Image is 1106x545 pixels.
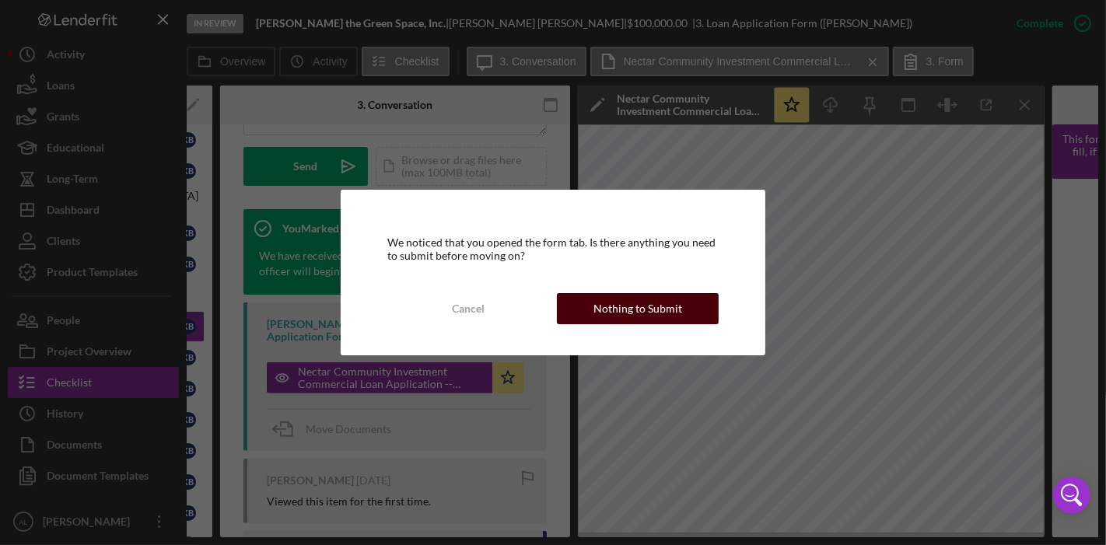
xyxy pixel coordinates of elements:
[1053,477,1090,514] div: Open Intercom Messenger
[557,293,719,324] button: Nothing to Submit
[593,293,682,324] div: Nothing to Submit
[387,293,549,324] button: Cancel
[387,236,719,261] div: We noticed that you opened the form tab. Is there anything you need to submit before moving on?
[452,293,485,324] div: Cancel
